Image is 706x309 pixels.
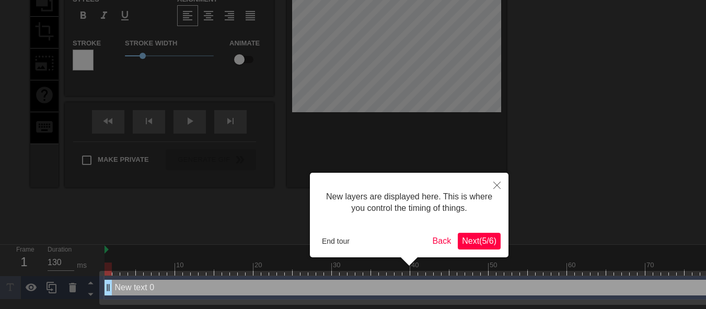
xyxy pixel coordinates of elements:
[458,233,501,249] button: Next
[318,233,354,249] button: End tour
[318,181,501,225] div: New layers are displayed here. This is where you control the timing of things.
[429,233,456,249] button: Back
[462,236,496,245] span: Next ( 5 / 6 )
[485,173,508,197] button: Close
